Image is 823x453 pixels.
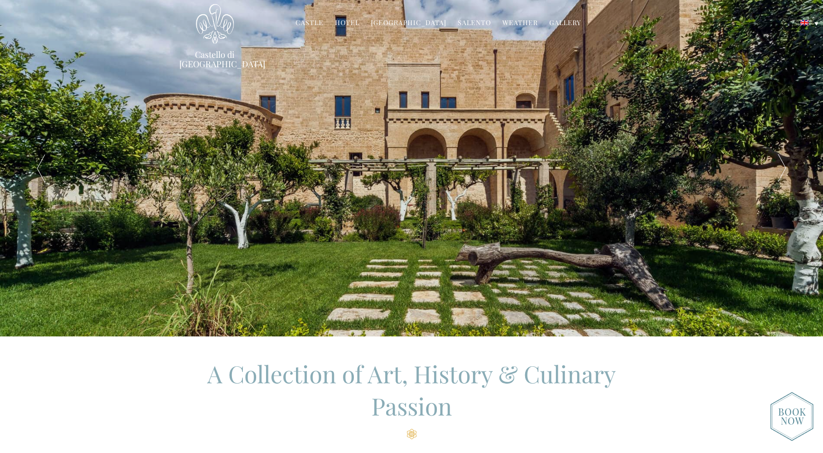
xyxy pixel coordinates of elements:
[207,358,616,422] span: A Collection of Art, History & Culinary Passion
[549,18,581,29] a: Gallery
[458,18,491,29] a: Salento
[371,18,446,29] a: [GEOGRAPHIC_DATA]
[296,18,324,29] a: Castle
[502,18,538,29] a: Weather
[800,20,809,26] img: English
[335,18,360,29] a: Hotel
[196,4,234,44] img: Castello di Ugento
[179,50,250,69] a: Castello di [GEOGRAPHIC_DATA]
[770,392,814,441] img: new-booknow.png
